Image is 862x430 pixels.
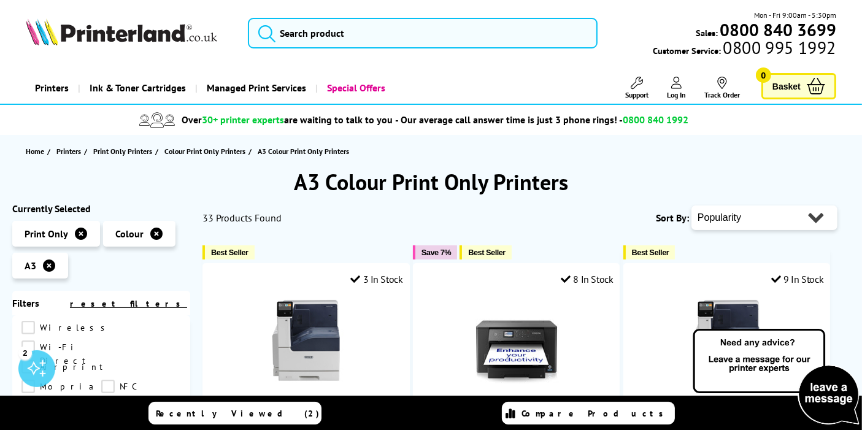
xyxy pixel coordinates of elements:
[690,327,862,428] img: Open Live Chat window
[754,9,836,21] span: Mon - Fri 9:00am - 5:30pm
[667,90,686,99] span: Log In
[56,145,81,158] span: Printers
[21,321,112,334] a: Wireless
[756,67,771,83] span: 0
[471,294,563,386] img: Epson WorkForce WF-7310DTW
[12,202,190,215] div: Currently Selected
[202,212,282,224] span: 33 Products Found
[522,408,671,419] span: Compare Products
[12,167,850,196] h1: A3 Colour Print Only Printers
[421,248,451,257] span: Save 7%
[25,228,68,240] span: Print Only
[195,72,315,104] a: Managed Print Services
[721,42,836,53] span: 0800 995 1992
[26,18,233,48] a: Printerland Logo
[25,259,36,272] span: A3
[101,380,181,393] a: NFC
[56,145,84,158] a: Printers
[258,147,349,156] span: A3 Colour Print Only Printers
[656,212,689,224] span: Sort By:
[468,248,506,257] span: Best Seller
[632,248,669,257] span: Best Seller
[202,113,284,126] span: 30+ printer experts
[772,78,801,94] span: Basket
[21,380,101,393] a: Mopria
[561,273,614,285] div: 8 In Stock
[164,145,248,158] a: Colour Print Only Printers
[202,245,255,259] button: Best Seller
[771,273,824,285] div: 9 In Stock
[26,18,217,45] img: Printerland Logo
[21,340,101,354] a: Wi-Fi Direct
[260,294,352,386] img: Xerox VersaLink C7000DN
[164,145,245,158] span: Colour Print Only Printers
[623,245,675,259] button: Best Seller
[93,145,155,158] a: Print Only Printers
[653,42,836,56] span: Customer Service:
[625,90,648,99] span: Support
[90,72,186,104] span: Ink & Toner Cartridges
[681,377,773,389] a: Xerox VersaLink C7000N
[70,298,187,309] a: reset filters
[156,408,320,419] span: Recently Viewed (2)
[18,346,32,359] div: 2
[704,77,740,99] a: Track Order
[471,377,563,389] a: Epson WorkForce WF-7310DTW
[260,377,352,389] a: Xerox VersaLink C7000DN
[248,18,598,48] input: Search product
[93,145,152,158] span: Print Only Printers
[696,27,718,39] span: Sales:
[26,145,47,158] a: Home
[395,113,688,126] span: - Our average call answer time is just 3 phone rings! -
[718,24,836,36] a: 0800 840 3699
[720,18,836,41] b: 0800 840 3699
[78,72,195,104] a: Ink & Toner Cartridges
[681,294,773,386] img: Xerox VersaLink C7000N
[350,273,403,285] div: 3 In Stock
[12,297,39,309] span: Filters
[148,402,321,424] a: Recently Viewed (2)
[761,73,836,99] a: Basket 0
[21,360,109,374] a: Airprint
[26,72,78,104] a: Printers
[211,248,248,257] span: Best Seller
[460,245,512,259] button: Best Seller
[115,228,144,240] span: Colour
[315,72,394,104] a: Special Offers
[667,77,686,99] a: Log In
[413,245,457,259] button: Save 7%
[182,113,393,126] span: Over are waiting to talk to you
[623,113,688,126] span: 0800 840 1992
[502,402,675,424] a: Compare Products
[625,77,648,99] a: Support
